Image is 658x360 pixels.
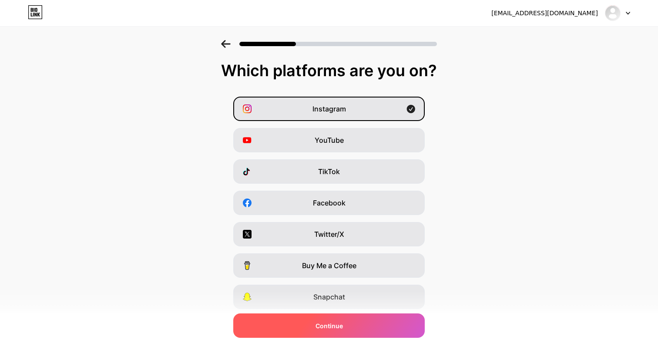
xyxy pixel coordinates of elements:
[318,166,340,177] span: TikTok
[313,198,346,208] span: Facebook
[302,260,356,271] span: Buy Me a Coffee
[314,229,344,239] span: Twitter/X
[312,104,346,114] span: Instagram
[316,321,343,330] span: Continue
[604,5,621,21] img: bmpm
[313,292,345,302] span: Snapchat
[9,62,649,79] div: Which platforms are you on?
[491,9,598,18] div: [EMAIL_ADDRESS][DOMAIN_NAME]
[315,135,344,145] span: YouTube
